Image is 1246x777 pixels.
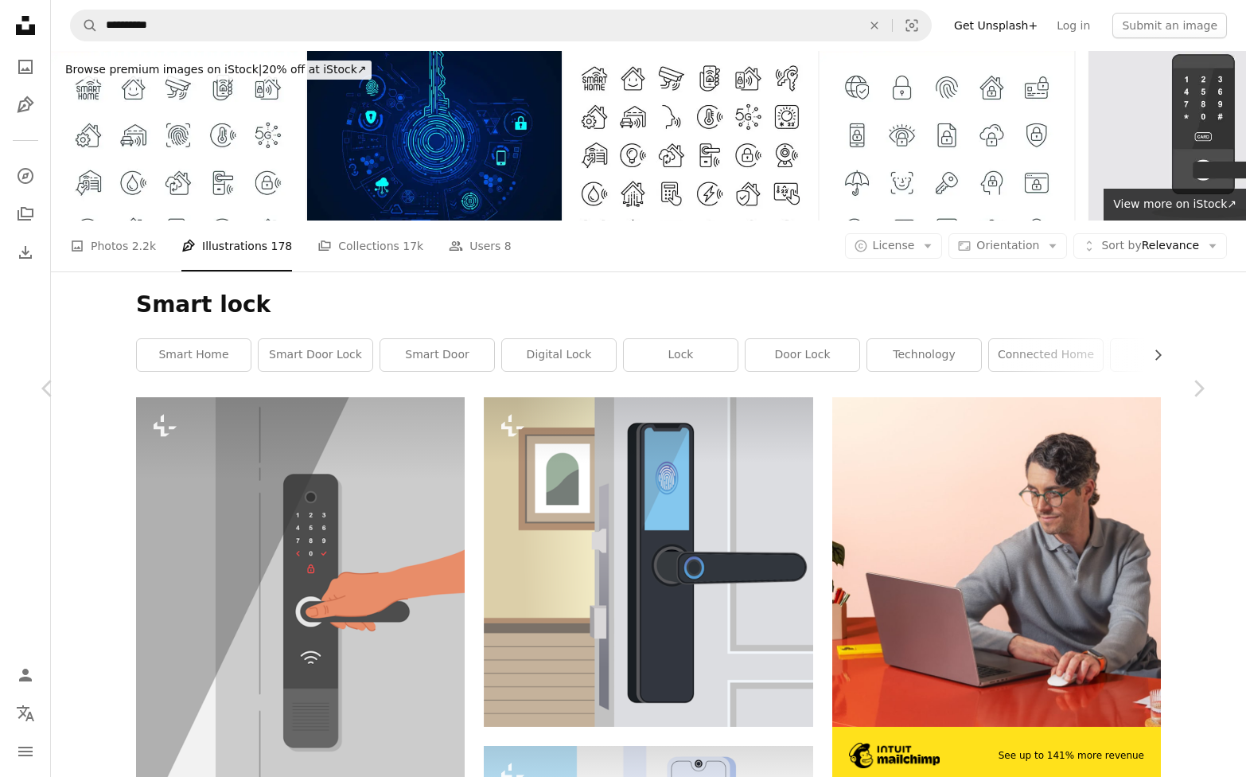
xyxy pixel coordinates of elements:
a: security [1111,339,1225,371]
a: Collections 17k [317,221,423,271]
a: Log in / Sign up [10,659,41,691]
button: Submit an image [1112,13,1227,38]
a: Photos [10,51,41,83]
span: View more on iStock ↗ [1113,197,1236,210]
img: Security - thin line vector icon set. Pixel perfect. Editable stroke. The set contains icons Secu... [820,51,1074,221]
button: Visual search [893,10,931,41]
a: Download History [10,236,41,268]
a: smart door [380,339,494,371]
span: Browse premium images on iStock | [65,63,262,76]
a: door lock [746,339,859,371]
a: Log in [1047,13,1100,38]
a: View more on iStock↗ [1104,189,1246,221]
span: Orientation [976,239,1039,252]
a: Get Unsplash+ [944,13,1047,38]
span: License [873,239,915,252]
a: Explore [10,160,41,192]
h1: Smart lock [136,291,1161,319]
a: connected home [989,339,1103,371]
form: Find visuals sitewide [70,10,932,41]
button: Search Unsplash [71,10,98,41]
img: SMART HOME - thin line vector icon set. Pixel perfect. Editable stroke. The set contains icons: S... [51,51,306,221]
a: Illustrations [10,89,41,121]
button: scroll list to the right [1143,339,1161,371]
a: Users 8 [449,221,512,271]
a: digital lock [502,339,616,371]
img: private key [307,51,562,221]
a: A hand is pressing a button on a door handle [136,595,465,610]
a: Collections [10,198,41,230]
a: An open door with a fingerprint on it [484,554,812,568]
a: smart door lock [259,339,372,371]
span: Sort by [1101,239,1141,252]
span: Relevance [1101,238,1199,254]
span: See up to 141% more revenue [999,749,1144,763]
img: file-1690386555781-336d1949dad1image [849,743,940,768]
a: Browse premium images on iStock|20% off at iStock↗ [51,51,381,89]
span: 2.2k [132,237,156,255]
a: Next [1151,312,1246,465]
img: SMART HOME - thin line vector icon set. Pixel perfect. The set contains icons: Smart Home, Autono... [563,51,818,221]
button: Clear [857,10,892,41]
button: Menu [10,736,41,767]
button: Sort byRelevance [1073,233,1227,259]
img: An open door with a fingerprint on it [484,397,812,726]
a: smart home [137,339,251,371]
button: Language [10,697,41,729]
span: 8 [504,237,512,255]
span: 20% off at iStock ↗ [65,63,367,76]
a: Photos 2.2k [70,221,156,271]
button: Orientation [948,233,1067,259]
span: 17k [403,237,423,255]
a: technology [867,339,981,371]
img: file-1722962848292-892f2e7827caimage [832,397,1161,726]
a: lock [624,339,738,371]
button: License [845,233,943,259]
